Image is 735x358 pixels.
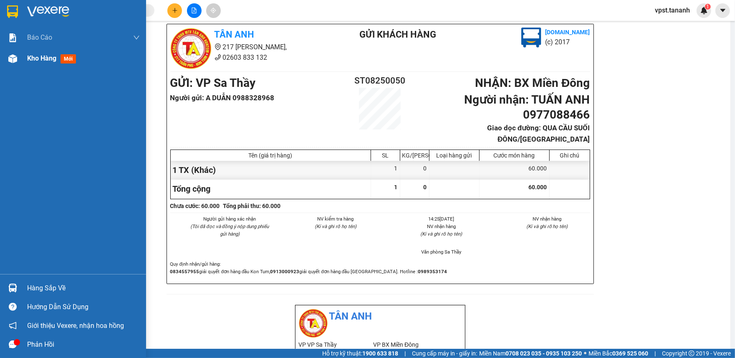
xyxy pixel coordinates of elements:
span: ⚪️ [584,352,586,355]
img: logo.jpg [170,28,212,69]
i: (Kí và ghi rõ họ tên) [315,223,356,229]
div: 60.000 [480,161,550,180]
span: | [654,349,656,358]
li: 217 [PERSON_NAME], [170,42,326,52]
strong: 1900 633 818 [362,350,398,357]
li: Văn phòng Sa Thầy [399,248,485,256]
span: down [133,34,140,41]
span: vpst.tananh [648,5,697,15]
sup: 1 [705,4,711,10]
img: warehouse-icon [8,284,17,292]
img: icon-new-feature [700,7,708,14]
div: Quy định nhận/gửi hàng : [170,260,590,275]
div: Tên (giá trị hàng) [173,152,369,159]
img: solution-icon [8,33,17,42]
div: Cước món hàng [482,152,547,159]
button: caret-down [715,3,730,18]
li: NV nhận hàng [504,215,590,223]
li: Người gửi hàng xác nhận [187,215,273,223]
span: caret-down [719,7,727,14]
span: Báo cáo [27,32,52,43]
span: 0 [424,184,427,190]
b: [DOMAIN_NAME] [546,29,590,36]
div: KG/[PERSON_NAME] [402,152,427,159]
span: | [404,349,406,358]
span: 1 [394,184,398,190]
li: 14:25[DATE] [399,215,485,223]
b: Người nhận : TUẤN ANH 0977088466 [464,93,590,122]
div: Hàng sắp về [27,282,140,295]
li: Tân Anh [299,309,462,325]
span: aim [210,8,216,13]
strong: 0989353174 [418,269,447,274]
strong: 0913000923 [270,269,299,274]
span: Miền Bắc [589,349,648,358]
span: Hỗ trợ kỹ thuật: [322,349,398,358]
button: plus [167,3,182,18]
strong: 0369 525 060 [612,350,648,357]
strong: 0708 023 035 - 0935 103 250 [505,350,582,357]
b: Chưa cước : 60.000 [170,203,220,209]
img: logo.jpg [521,28,541,48]
span: question-circle [9,303,17,311]
b: Giao dọc đường: QUA CẦU SUỐI ĐÔNG/[GEOGRAPHIC_DATA] [487,124,590,143]
li: NV nhận hàng [399,223,485,230]
h2: ST08250050 [345,74,415,88]
li: VP BX Miền Đông [373,340,448,349]
b: Tổng phải thu: 60.000 [223,203,281,209]
p: giải quyết đơn hàng đầu Kon Tum, giải quyết đơn hàng đầu [GEOGRAPHIC_DATA]. Hotline : [170,268,590,275]
div: 0 [400,161,429,180]
b: Tân Anh [215,29,255,40]
span: Cung cấp máy in - giấy in: [412,349,477,358]
span: file-add [191,8,197,13]
span: Tổng cộng [173,184,211,194]
div: Hướng dẫn sử dụng [27,301,140,313]
b: NHẬN : BX Miền Đông [475,76,590,90]
div: SL [373,152,398,159]
i: (Kí và ghi rõ họ tên) [420,231,462,237]
b: Người gửi : A DUẪN 0988328968 [170,94,275,102]
strong: 0834557955 [170,269,200,274]
li: VP VP Sa Thầy [299,340,374,349]
span: message [9,340,17,348]
span: Miền Nam [479,349,582,358]
div: Phản hồi [27,338,140,351]
div: 1 TX (Khác) [171,161,371,180]
span: notification [9,322,17,330]
b: GỬI : VP Sa Thầy [170,76,256,90]
span: Kho hàng [27,54,56,62]
i: (Kí và ghi rõ họ tên) [526,223,568,229]
span: Giới thiệu Vexere, nhận hoa hồng [27,320,124,331]
div: Ghi chú [552,152,588,159]
img: logo-vxr [7,5,18,18]
button: file-add [187,3,202,18]
li: (c) 2017 [546,37,590,47]
span: phone [215,54,221,61]
span: 1 [706,4,709,10]
img: warehouse-icon [8,54,17,63]
li: NV kiểm tra hàng [293,215,379,223]
li: 02603 833 132 [170,52,326,63]
span: 60.000 [529,184,547,190]
span: plus [172,8,178,13]
b: Gửi khách hàng [359,29,436,40]
div: 1 [371,161,400,180]
div: Loại hàng gửi [432,152,477,159]
button: aim [206,3,221,18]
span: environment [215,43,221,50]
i: (Tôi đã đọc và đồng ý nộp dung phiếu gửi hàng) [190,223,269,237]
span: mới [61,54,76,63]
img: logo.jpg [299,309,328,338]
span: copyright [689,350,695,356]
